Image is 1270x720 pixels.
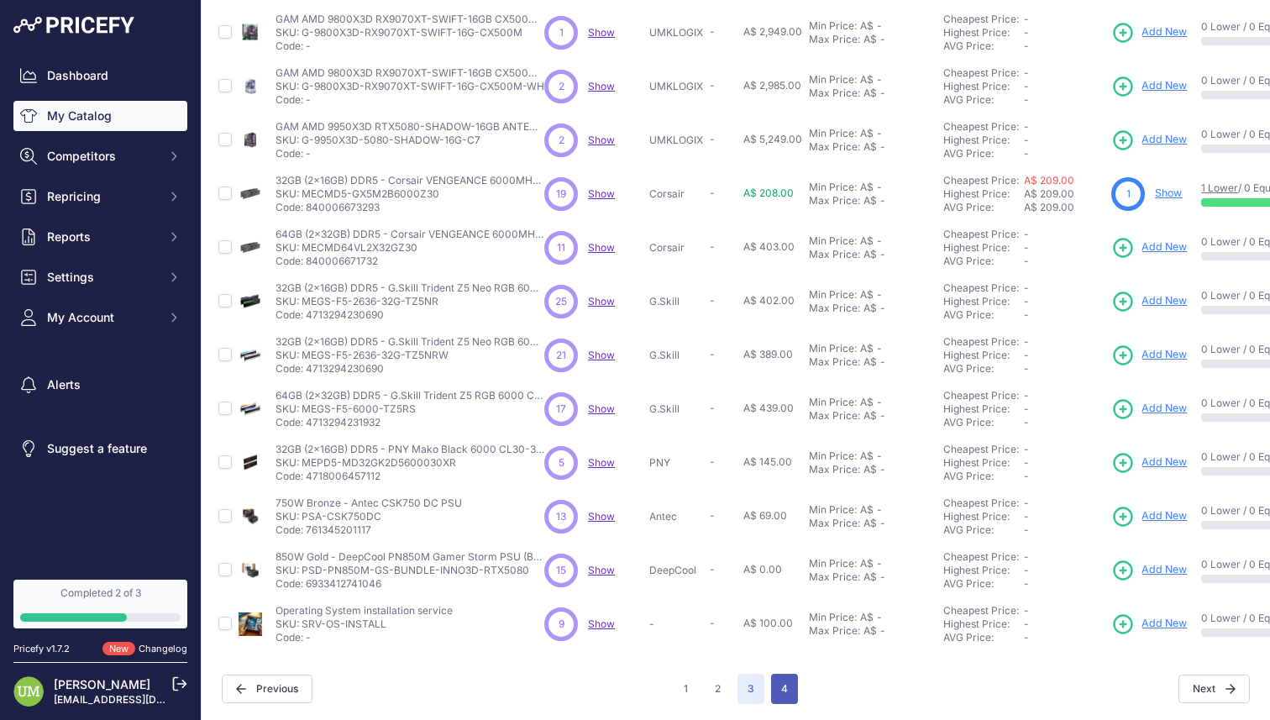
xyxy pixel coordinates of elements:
[874,557,882,570] div: -
[276,564,544,577] p: SKU: PSD-PN850M-GS-BUNDLE-INNO3D-RTX5080
[863,194,877,208] div: A$
[1024,174,1074,187] a: A$ 209.00
[276,134,544,147] p: SKU: G-9950X3D-5080-SHADOW-16G-C7
[710,25,715,38] span: -
[771,674,798,704] button: Go to page 4
[276,201,544,214] p: Code: 840006673293
[860,19,874,33] div: A$
[877,194,885,208] div: -
[1024,13,1029,25] span: -
[276,66,544,80] p: GAM AMD 9800X3D RX9070XT-SWIFT-16GB CX500M WHITE PREBUILT GAMING PC
[1024,80,1029,92] span: -
[943,550,1019,563] a: Cheapest Price:
[276,80,544,93] p: SKU: G-9800X3D-RX9070XT-SWIFT-16G-CX500M-WH
[13,302,187,333] button: My Account
[649,510,703,523] p: Antec
[874,234,882,248] div: -
[743,294,795,307] span: A$ 402.00
[1111,559,1187,582] a: Add New
[943,147,1024,160] div: AVG Price:
[649,241,703,255] p: Corsair
[1024,618,1029,630] span: -
[809,234,857,248] div: Min Price:
[863,409,877,423] div: A$
[13,262,187,292] button: Settings
[943,241,1024,255] div: Highest Price:
[874,503,882,517] div: -
[649,564,703,577] p: DeepCool
[943,134,1024,147] div: Highest Price:
[1024,550,1029,563] span: -
[809,449,857,463] div: Min Price:
[1024,228,1029,240] span: -
[943,80,1024,93] div: Highest Price:
[809,87,860,100] div: Max Price:
[1024,295,1029,307] span: -
[863,463,877,476] div: A$
[860,557,874,570] div: A$
[1126,187,1131,202] span: 1
[743,187,794,199] span: A$ 208.00
[809,194,860,208] div: Max Price:
[943,335,1019,348] a: Cheapest Price:
[1024,564,1029,576] span: -
[13,17,134,34] img: Pricefy Logo
[588,456,615,469] a: Show
[276,523,462,537] p: Code: 761345201117
[809,463,860,476] div: Max Price:
[588,564,615,576] span: Show
[556,187,566,202] span: 19
[276,497,462,510] p: 750W Bronze - Antec CSK750 DC PSU
[588,349,615,361] span: Show
[588,241,615,254] span: Show
[877,87,885,100] div: -
[1024,134,1029,146] span: -
[1024,201,1105,214] div: A$ 209.00
[1024,604,1029,617] span: -
[863,624,877,638] div: A$
[13,60,187,91] a: Dashboard
[559,455,564,470] span: 5
[1201,181,1238,194] a: 1 Lower
[860,127,874,140] div: A$
[877,355,885,369] div: -
[943,26,1024,39] div: Highest Price:
[863,517,877,530] div: A$
[710,563,715,575] span: -
[1024,26,1029,39] span: -
[276,349,544,362] p: SKU: MEGS-F5-2636-32G-TZ5NRW
[674,674,698,704] button: Go to page 1
[13,181,187,212] button: Repricing
[809,517,860,530] div: Max Price:
[943,281,1019,294] a: Cheapest Price:
[557,240,565,255] span: 11
[1141,78,1187,94] span: Add New
[943,255,1024,268] div: AVG Price:
[863,302,877,315] div: A$
[1141,401,1187,417] span: Add New
[649,402,703,416] p: G.Skill
[276,308,544,322] p: Code: 4713294230690
[743,348,793,360] span: A$ 389.00
[743,133,802,145] span: A$ 5,249.00
[860,73,874,87] div: A$
[809,127,857,140] div: Min Price:
[276,402,544,416] p: SKU: MEGS-F5-6000-TZ5RS
[863,87,877,100] div: A$
[705,674,731,704] button: Go to page 2
[943,577,1024,591] div: AVG Price:
[874,181,882,194] div: -
[1024,66,1029,79] span: -
[649,295,703,308] p: G.Skill
[47,309,157,326] span: My Account
[276,228,544,241] p: 64GB (2x32GB) DDR5 - Corsair VENGEANCE 6000MHz CL30 Desktop RAM
[710,402,715,414] span: -
[588,510,615,523] a: Show
[559,79,564,94] span: 2
[743,617,793,629] span: A$ 100.00
[809,181,857,194] div: Min Price:
[809,409,860,423] div: Max Price:
[1024,308,1029,321] span: -
[877,463,885,476] div: -
[588,187,615,200] span: Show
